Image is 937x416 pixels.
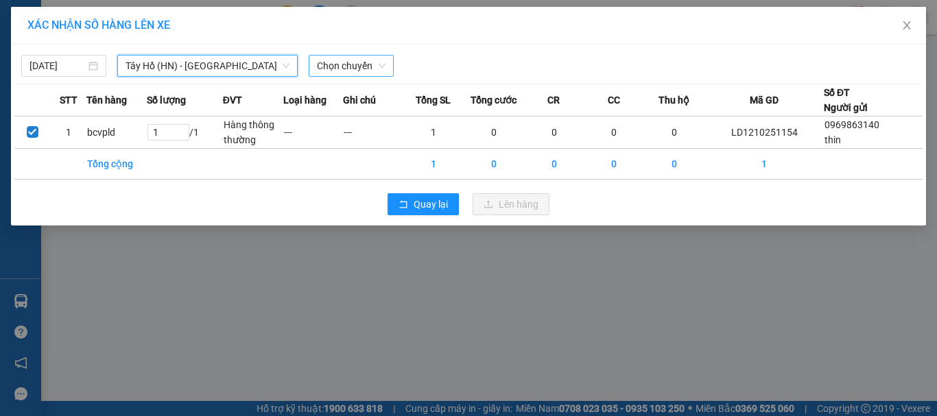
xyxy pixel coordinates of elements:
[524,117,584,149] td: 0
[86,117,147,149] td: bcvpld
[750,93,779,108] span: Mã GD
[51,117,87,149] td: 1
[223,93,242,108] span: ĐVT
[584,117,645,149] td: 0
[414,197,448,212] span: Quay lại
[29,58,86,73] input: 13/10/2025
[147,117,223,149] td: / 1
[86,93,127,108] span: Tên hàng
[888,7,926,45] button: Close
[659,93,689,108] span: Thu hộ
[27,19,170,32] span: XÁC NHẬN SỐ HÀNG LÊN XE
[704,149,824,180] td: 1
[825,134,841,145] span: thin
[547,93,560,108] span: CR
[464,149,524,180] td: 0
[473,193,549,215] button: uploadLên hàng
[584,149,645,180] td: 0
[403,149,464,180] td: 1
[283,93,327,108] span: Loại hàng
[524,149,584,180] td: 0
[471,93,517,108] span: Tổng cước
[60,93,78,108] span: STT
[283,117,344,149] td: ---
[399,199,408,210] span: rollback
[644,149,704,180] td: 0
[86,149,147,180] td: Tổng cộng
[825,119,879,130] span: 0969863140
[704,117,824,149] td: LD1210251154
[343,93,376,108] span: Ghi chú
[317,56,386,76] span: Chọn chuyến
[223,117,283,149] td: Hàng thông thường
[416,93,451,108] span: Tổng SL
[126,56,289,76] span: Tây Hồ (HN) - Thanh Hóa
[282,62,290,70] span: down
[608,93,620,108] span: CC
[901,20,912,31] span: close
[403,117,464,149] td: 1
[644,117,704,149] td: 0
[824,85,868,115] div: Số ĐT Người gửi
[464,117,524,149] td: 0
[147,93,186,108] span: Số lượng
[388,193,459,215] button: rollbackQuay lại
[343,117,403,149] td: ---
